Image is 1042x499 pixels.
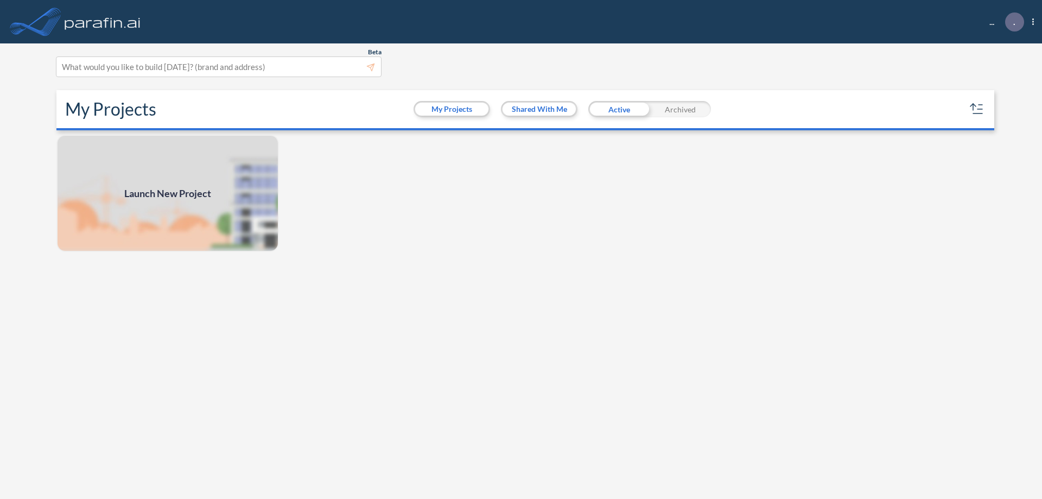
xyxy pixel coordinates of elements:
[368,48,382,56] span: Beta
[503,103,576,116] button: Shared With Me
[62,11,143,33] img: logo
[588,101,650,117] div: Active
[56,135,279,252] img: add
[56,135,279,252] a: Launch New Project
[1013,17,1015,27] p: .
[65,99,156,119] h2: My Projects
[968,100,986,118] button: sort
[124,186,211,201] span: Launch New Project
[650,101,711,117] div: Archived
[973,12,1034,31] div: ...
[415,103,488,116] button: My Projects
